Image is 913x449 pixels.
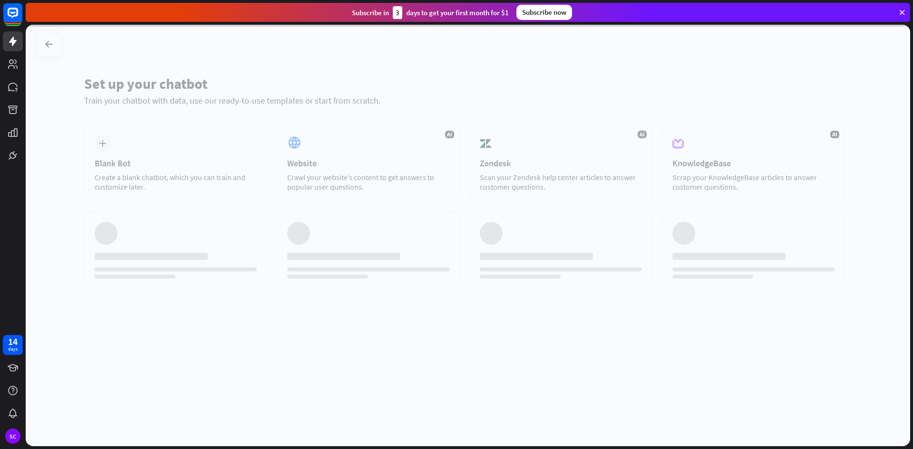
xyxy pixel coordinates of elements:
[8,346,18,353] div: days
[3,335,23,355] a: 14 days
[8,337,18,346] div: 14
[352,6,509,19] div: Subscribe in days to get your first month for $1
[5,429,20,444] div: SC
[393,6,402,19] div: 3
[516,5,572,20] div: Subscribe now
